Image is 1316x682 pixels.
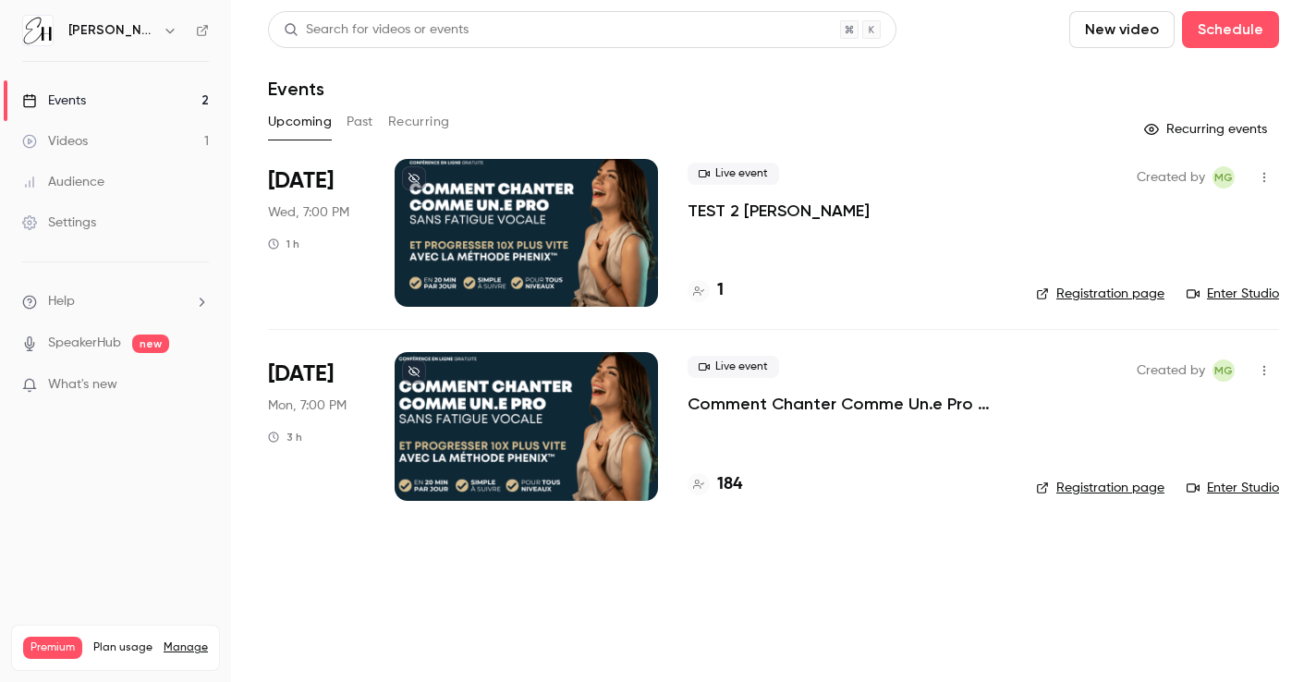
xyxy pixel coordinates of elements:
[1069,11,1175,48] button: New video
[268,396,347,415] span: Mon, 7:00 PM
[268,352,365,500] div: Oct 13 Mon, 7:00 PM (Europe/Tirane)
[717,278,724,303] h4: 1
[1187,479,1279,497] a: Enter Studio
[1137,166,1205,189] span: Created by
[688,200,870,222] a: TEST 2 [PERSON_NAME]
[22,91,86,110] div: Events
[717,472,742,497] h4: 184
[1137,359,1205,382] span: Created by
[1212,359,1235,382] span: Marco Gomes
[1214,166,1233,189] span: MG
[688,393,1006,415] a: Comment Chanter Comme Un.e Pro sans Fatigue Vocale ⭐️ par [PERSON_NAME]
[1036,285,1164,303] a: Registration page
[347,107,373,137] button: Past
[268,159,365,307] div: Oct 8 Wed, 7:00 PM (Europe/Tirane)
[48,292,75,311] span: Help
[1214,359,1233,382] span: MG
[93,640,152,655] span: Plan usage
[22,132,88,151] div: Videos
[1136,115,1279,144] button: Recurring events
[688,163,779,185] span: Live event
[268,166,334,196] span: [DATE]
[22,292,209,311] li: help-dropdown-opener
[268,107,332,137] button: Upcoming
[688,472,742,497] a: 184
[268,237,299,251] div: 1 h
[132,335,169,353] span: new
[1182,11,1279,48] button: Schedule
[23,637,82,659] span: Premium
[388,107,450,137] button: Recurring
[268,78,324,100] h1: Events
[68,21,155,40] h6: [PERSON_NAME]
[48,334,121,353] a: SpeakerHub
[284,20,469,40] div: Search for videos or events
[48,375,117,395] span: What's new
[688,356,779,378] span: Live event
[1187,285,1279,303] a: Enter Studio
[1212,166,1235,189] span: Marco Gomes
[23,16,53,45] img: Elena Hurstel
[268,430,302,445] div: 3 h
[22,173,104,191] div: Audience
[1036,479,1164,497] a: Registration page
[268,359,334,389] span: [DATE]
[268,203,349,222] span: Wed, 7:00 PM
[688,278,724,303] a: 1
[22,213,96,232] div: Settings
[164,640,208,655] a: Manage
